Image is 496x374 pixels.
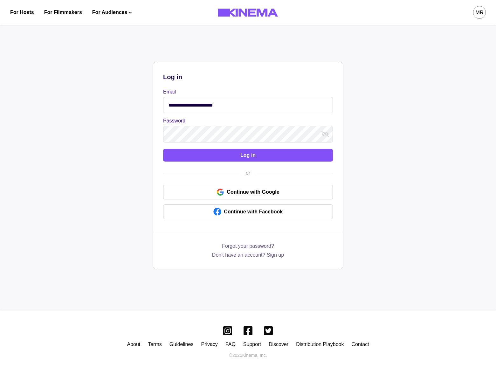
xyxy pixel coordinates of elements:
[229,352,267,359] p: © 2025 Kinema, Inc.
[241,169,255,177] div: or
[476,9,484,17] div: MR
[163,72,333,82] p: Log in
[169,342,194,347] a: Guidelines
[163,204,333,219] a: Continue with Facebook
[222,242,274,251] a: Forgot your password?
[127,342,140,347] a: About
[269,342,288,347] a: Discover
[163,117,329,125] label: Password
[163,88,329,96] label: Email
[201,342,217,347] a: Privacy
[163,185,333,199] a: Continue with Google
[243,342,261,347] a: Support
[92,9,132,16] button: For Audiences
[320,129,330,139] button: show password
[44,9,82,16] a: For Filmmakers
[148,342,162,347] a: Terms
[225,342,236,347] a: FAQ
[351,342,369,347] a: Contact
[296,342,344,347] a: Distribution Playbook
[163,149,333,162] button: Log in
[10,9,34,16] a: For Hosts
[212,251,284,259] a: Don't have an account? Sign up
